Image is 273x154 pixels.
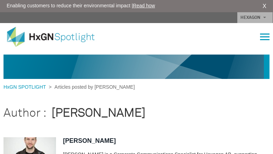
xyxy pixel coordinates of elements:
[133,3,155,8] a: Read how
[3,101,266,125] h1: Author :
[52,84,135,90] span: Articles posted by [PERSON_NAME]
[7,2,155,9] span: Enabling customers to reduce their environmental impact |
[63,137,116,144] a: [PERSON_NAME]
[7,27,105,47] img: HxGN Spotlight
[237,12,273,23] a: HEXAGON
[3,83,135,91] div: >
[262,2,266,10] a: X
[3,84,49,90] a: HxGN SPOTLIGHT
[51,107,146,119] strong: [PERSON_NAME]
